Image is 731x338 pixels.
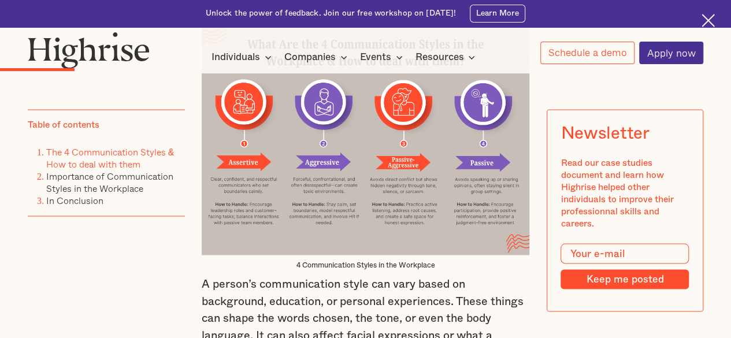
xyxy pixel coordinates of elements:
div: Events [360,50,406,64]
form: Modal Form [561,244,689,289]
a: The 4 Communication Styles & How to deal with them [46,145,175,171]
div: Individuals [211,50,275,64]
img: What Are the 4 Communication Styles in the Workplace & How to deal with them [202,21,530,255]
div: Resources [415,50,463,64]
div: Companies [284,50,336,64]
input: Keep me posted [561,270,689,289]
a: Learn More [470,5,526,23]
a: Importance of Communication Styles in the Workplace [46,169,173,195]
div: Table of contents [28,119,99,131]
div: Individuals [211,50,260,64]
input: Your e-mail [561,244,689,265]
div: Read our case studies document and learn how Highrise helped other individuals to improve their p... [561,157,689,230]
div: Resources [415,50,478,64]
a: Apply now [639,42,703,64]
div: Unlock the power of feedback. Join our free workshop on [DATE]! [206,8,457,19]
figcaption: 4 Communication Styles in the Workplace [202,260,530,270]
a: Schedule a demo [540,42,634,64]
a: In Conclusion [46,194,103,207]
div: Events [360,50,391,64]
div: Companies [284,50,351,64]
img: Cross icon [702,14,715,27]
img: Highrise logo [28,32,150,69]
div: Newsletter [561,124,649,143]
